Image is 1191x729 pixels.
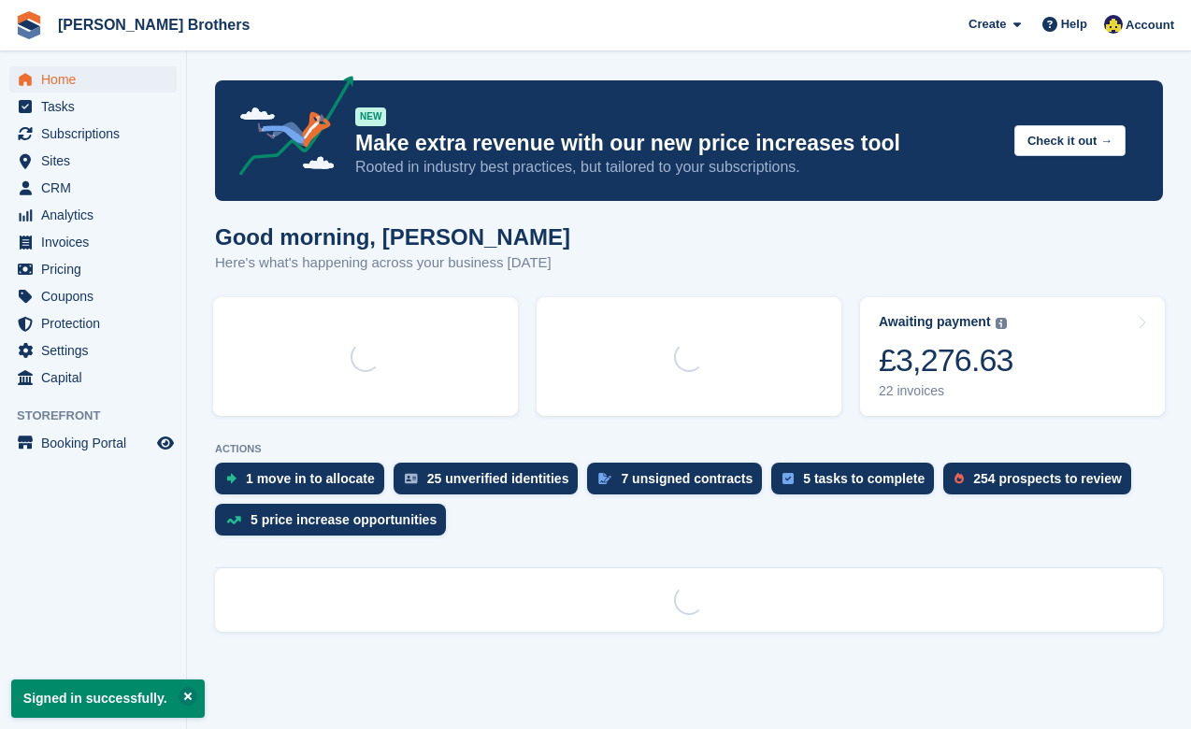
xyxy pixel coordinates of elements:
span: Analytics [41,202,153,228]
span: Coupons [41,283,153,309]
span: Tasks [41,93,153,120]
span: Storefront [17,407,186,425]
span: Account [1126,16,1174,35]
a: menu [9,310,177,336]
span: CRM [41,175,153,201]
img: stora-icon-8386f47178a22dfd0bd8f6a31ec36ba5ce8667c1dd55bd0f319d3a0aa187defe.svg [15,11,43,39]
div: 1 move in to allocate [246,471,375,486]
span: Capital [41,364,153,391]
a: menu [9,337,177,364]
a: menu [9,256,177,282]
a: 1 move in to allocate [215,463,394,504]
span: Invoices [41,229,153,255]
a: 7 unsigned contracts [587,463,771,504]
img: price-adjustments-announcement-icon-8257ccfd72463d97f412b2fc003d46551f7dbcb40ab6d574587a9cd5c0d94... [223,76,354,182]
span: Home [41,66,153,93]
div: 5 tasks to complete [803,471,925,486]
h1: Good morning, [PERSON_NAME] [215,224,570,250]
a: menu [9,66,177,93]
span: Protection [41,310,153,336]
span: Settings [41,337,153,364]
a: 254 prospects to review [943,463,1141,504]
a: menu [9,148,177,174]
div: 5 price increase opportunities [251,512,437,527]
a: Awaiting payment £3,276.63 22 invoices [860,297,1165,416]
button: Check it out → [1014,125,1126,156]
img: contract_signature_icon-13c848040528278c33f63329250d36e43548de30e8caae1d1a13099fd9432cc5.svg [598,473,611,484]
a: menu [9,229,177,255]
p: Signed in successfully. [11,679,205,718]
div: NEW [355,107,386,126]
a: menu [9,283,177,309]
img: move_ins_to_allocate_icon-fdf77a2bb77ea45bf5b3d319d69a93e2d87916cf1d5bf7949dd705db3b84f3ca.svg [226,473,237,484]
a: 5 tasks to complete [771,463,943,504]
a: 25 unverified identities [394,463,588,504]
div: 25 unverified identities [427,471,569,486]
img: prospect-51fa495bee0391a8d652442698ab0144808aea92771e9ea1ae160a38d050c398.svg [954,473,964,484]
span: Subscriptions [41,121,153,147]
div: 254 prospects to review [973,471,1122,486]
img: price_increase_opportunities-93ffe204e8149a01c8c9dc8f82e8f89637d9d84a8eef4429ea346261dce0b2c0.svg [226,516,241,524]
a: menu [9,430,177,456]
div: Awaiting payment [879,314,991,330]
p: Here's what's happening across your business [DATE] [215,252,570,274]
img: task-75834270c22a3079a89374b754ae025e5fb1db73e45f91037f5363f120a921f8.svg [782,473,794,484]
div: £3,276.63 [879,341,1013,379]
a: menu [9,364,177,391]
span: Sites [41,148,153,174]
div: 22 invoices [879,383,1013,399]
a: menu [9,202,177,228]
p: Rooted in industry best practices, but tailored to your subscriptions. [355,157,999,178]
p: Make extra revenue with our new price increases tool [355,130,999,157]
p: ACTIONS [215,443,1163,455]
span: Booking Portal [41,430,153,456]
span: Pricing [41,256,153,282]
a: Preview store [154,432,177,454]
a: menu [9,93,177,120]
img: Cameron [1104,15,1123,34]
span: Create [969,15,1006,34]
img: verify_identity-adf6edd0f0f0b5bbfe63781bf79b02c33cf7c696d77639b501bdc392416b5a36.svg [405,473,418,484]
img: icon-info-grey-7440780725fd019a000dd9b08b2336e03edf1995a4989e88bcd33f0948082b44.svg [996,318,1007,329]
span: Help [1061,15,1087,34]
a: menu [9,175,177,201]
a: [PERSON_NAME] Brothers [50,9,257,40]
div: 7 unsigned contracts [621,471,753,486]
a: menu [9,121,177,147]
a: 5 price increase opportunities [215,504,455,545]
